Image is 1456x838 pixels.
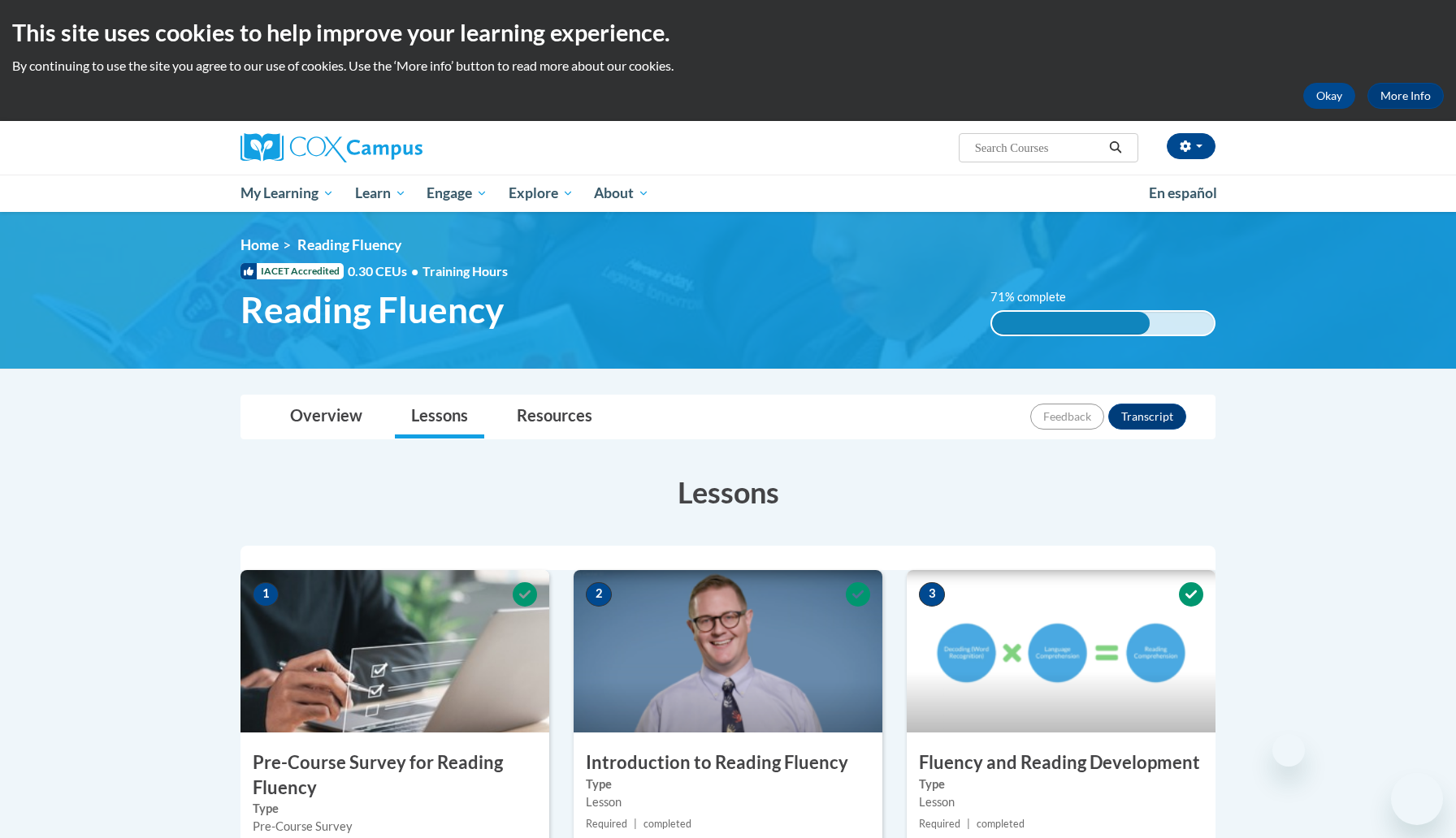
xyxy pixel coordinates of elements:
span: IACET Accredited [240,263,344,279]
span: En español [1149,184,1217,201]
a: Cox Campus [240,133,549,162]
p: By continuing to use the site you agree to our use of cookies. Use the ‘More info’ button to read... [12,57,1444,75]
a: Home [240,236,279,253]
button: Search [1103,138,1128,158]
span: • [411,263,418,279]
label: 71% complete [990,288,1084,306]
span: About [594,184,649,203]
span: Required [586,818,627,830]
img: Course Image [907,570,1215,732]
div: Lesson [586,793,870,811]
button: Account Settings [1167,133,1215,159]
h3: Lessons [240,472,1215,512]
img: Course Image [240,570,549,732]
iframe: Button to launch messaging window [1391,773,1443,825]
a: Learn [344,175,417,212]
span: | [967,818,970,830]
img: Course Image [574,570,882,732]
label: Type [253,800,537,818]
button: Okay [1303,83,1355,109]
a: Lessons [395,395,484,438]
h3: Introduction to Reading Fluency [574,750,882,775]
span: Reading Fluency [240,288,504,331]
h3: Pre-Course Survey for Reading Fluency [240,750,549,801]
span: completed [977,818,1025,830]
span: 2 [586,582,612,607]
span: 0.30 CEUs [348,262,422,280]
a: About [584,175,661,212]
label: Type [919,775,1203,793]
a: Explore [498,175,584,212]
iframe: Close message [1272,734,1305,767]
a: More Info [1367,83,1444,109]
label: Type [586,775,870,793]
input: Search Courses [973,138,1103,158]
span: My Learning [240,184,334,203]
div: 71% complete [992,312,1150,335]
a: En español [1138,176,1228,210]
span: Training Hours [422,263,508,279]
span: Required [919,818,960,830]
a: Resources [500,395,609,438]
div: Lesson [919,793,1203,811]
span: Explore [509,184,574,203]
span: Engage [427,184,487,203]
span: Learn [355,184,406,203]
a: My Learning [230,175,344,212]
div: Main menu [216,175,1240,212]
img: Cox Campus [240,133,422,162]
button: Transcript [1108,404,1186,430]
h2: This site uses cookies to help improve your learning experience. [12,16,1444,49]
a: Overview [274,395,379,438]
h3: Fluency and Reading Development [907,750,1215,775]
button: Feedback [1030,404,1104,430]
span: completed [643,818,691,830]
span: Reading Fluency [297,236,401,253]
span: | [634,818,637,830]
span: 3 [919,582,945,607]
a: Engage [416,175,498,212]
div: Pre-Course Survey [253,818,537,836]
span: 1 [253,582,279,607]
